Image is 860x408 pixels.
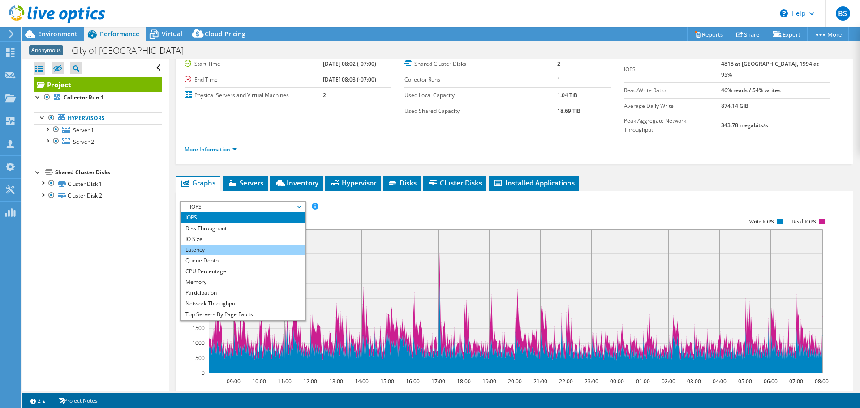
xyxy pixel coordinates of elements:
[185,91,323,100] label: Physical Servers and Virtual Machines
[721,86,781,94] b: 46% reads / 54% writes
[275,178,318,187] span: Inventory
[557,76,560,83] b: 1
[815,378,829,385] text: 08:00
[228,178,263,187] span: Servers
[662,378,675,385] text: 02:00
[227,378,241,385] text: 09:00
[610,378,624,385] text: 00:00
[380,378,394,385] text: 15:00
[252,378,266,385] text: 10:00
[73,126,94,134] span: Server 1
[404,75,557,84] label: Collector Runs
[713,378,727,385] text: 04:00
[185,202,301,212] span: IOPS
[73,138,94,146] span: Server 2
[181,277,305,288] li: Memory
[323,60,376,68] b: [DATE] 08:02 (-07:00)
[687,378,701,385] text: 03:00
[404,60,557,69] label: Shared Cluster Disks
[34,190,162,202] a: Cluster Disk 2
[34,112,162,124] a: Hypervisors
[789,378,803,385] text: 07:00
[181,223,305,234] li: Disk Throughput
[624,116,721,134] label: Peak Aggregate Network Throughput
[181,234,305,245] li: IO Size
[557,60,560,68] b: 2
[303,378,317,385] text: 12:00
[404,107,557,116] label: Used Shared Capacity
[721,121,768,129] b: 343.78 megabits/s
[559,378,573,385] text: 22:00
[533,378,547,385] text: 21:00
[329,378,343,385] text: 13:00
[180,178,215,187] span: Graphs
[34,136,162,147] a: Server 2
[721,102,748,110] b: 874.14 GiB
[624,86,721,95] label: Read/Write Ratio
[730,27,766,41] a: Share
[624,102,721,111] label: Average Daily Write
[24,395,52,406] a: 2
[185,75,323,84] label: End Time
[508,378,522,385] text: 20:00
[181,255,305,266] li: Queue Depth
[38,30,77,38] span: Environment
[807,27,849,41] a: More
[29,45,63,55] span: Anonymous
[185,146,237,153] a: More Information
[330,178,376,187] span: Hypervisor
[34,178,162,189] a: Cluster Disk 1
[836,6,850,21] span: BS
[55,167,162,178] div: Shared Cluster Disks
[482,378,496,385] text: 19:00
[205,30,245,38] span: Cloud Pricing
[278,378,292,385] text: 11:00
[195,354,205,362] text: 500
[181,266,305,277] li: CPU Percentage
[323,76,376,83] b: [DATE] 08:03 (-07:00)
[780,9,788,17] svg: \n
[34,92,162,103] a: Collector Run 1
[792,219,817,225] text: Read IOPS
[34,124,162,136] a: Server 1
[624,65,721,74] label: IOPS
[181,245,305,255] li: Latency
[493,178,575,187] span: Installed Applications
[181,298,305,309] li: Network Throughput
[202,369,205,377] text: 0
[738,378,752,385] text: 05:00
[636,378,650,385] text: 01:00
[387,178,417,187] span: Disks
[404,91,557,100] label: Used Local Capacity
[428,178,482,187] span: Cluster Disks
[52,395,104,406] a: Project Notes
[585,378,598,385] text: 23:00
[192,339,205,347] text: 1000
[749,219,774,225] text: Write IOPS
[557,107,580,115] b: 18.69 TiB
[355,378,369,385] text: 14:00
[323,91,326,99] b: 2
[431,378,445,385] text: 17:00
[181,212,305,223] li: IOPS
[100,30,139,38] span: Performance
[185,60,323,69] label: Start Time
[162,30,182,38] span: Virtual
[764,378,778,385] text: 06:00
[64,94,104,101] b: Collector Run 1
[181,309,305,320] li: Top Servers By Page Faults
[557,91,577,99] b: 1.04 TiB
[406,378,420,385] text: 16:00
[766,27,808,41] a: Export
[181,288,305,298] li: Participation
[192,324,205,332] text: 1500
[687,27,730,41] a: Reports
[68,46,198,56] h1: City of [GEOGRAPHIC_DATA]
[721,60,819,78] b: 4818 at [GEOGRAPHIC_DATA], 1994 at 95%
[34,77,162,92] a: Project
[457,378,471,385] text: 18:00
